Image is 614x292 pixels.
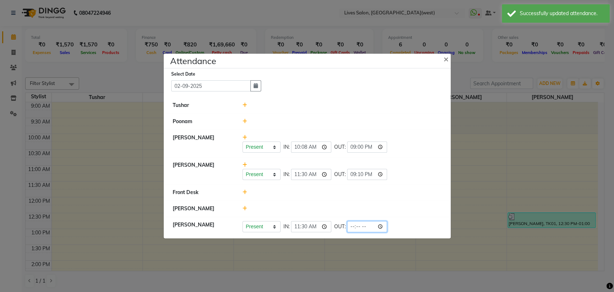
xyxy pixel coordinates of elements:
[171,71,195,77] label: Select Date
[167,118,237,125] div: Poonam
[283,171,290,178] span: IN:
[334,171,346,178] span: OUT:
[167,134,237,153] div: [PERSON_NAME]
[283,143,290,151] span: IN:
[283,223,290,230] span: IN:
[334,223,346,230] span: OUT:
[167,102,237,109] div: Tushar
[334,143,346,151] span: OUT:
[171,80,251,91] input: Select date
[170,54,216,67] h4: Attendance
[167,221,237,232] div: [PERSON_NAME]
[167,189,237,196] div: Front Desk
[438,49,456,69] button: Close
[167,205,237,212] div: [PERSON_NAME]
[444,53,449,64] span: ×
[167,161,237,180] div: [PERSON_NAME]
[520,10,604,17] div: Successfully updated attendance.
